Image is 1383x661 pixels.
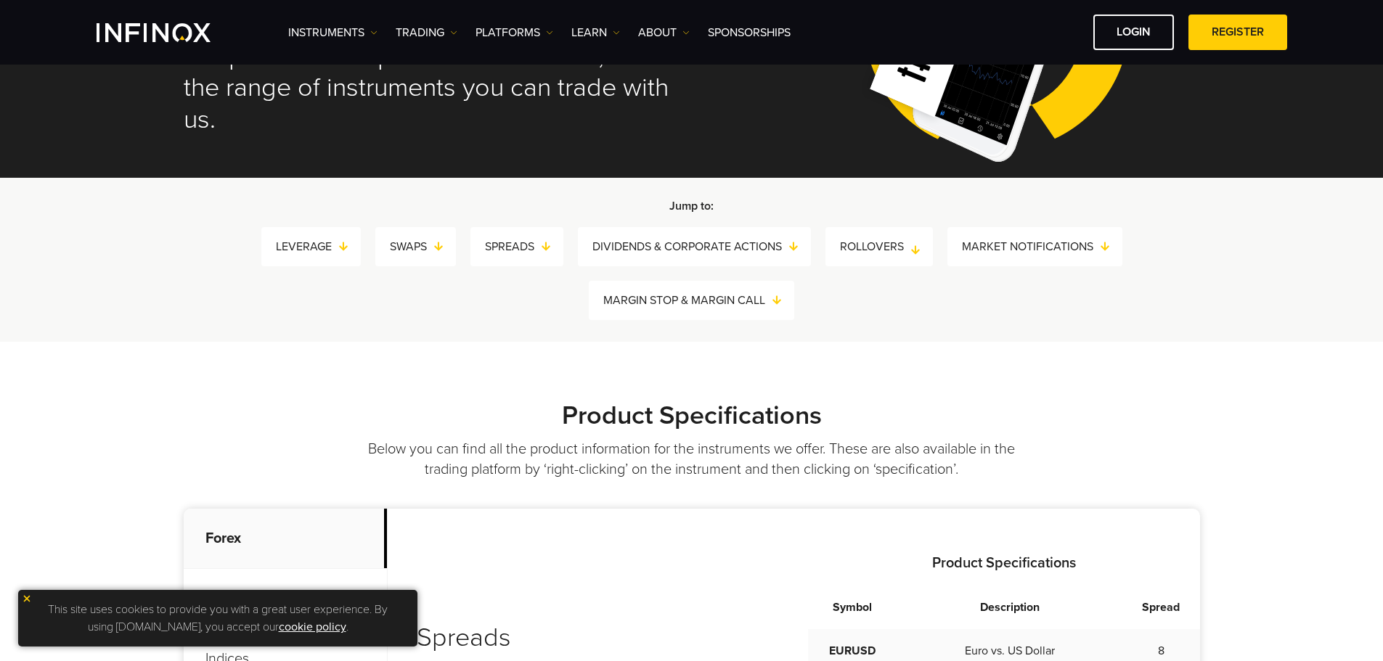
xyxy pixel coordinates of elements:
[708,24,791,41] a: SPONSORSHIPS
[485,237,563,257] a: SPREADS
[390,237,456,257] a: SWAPS
[1093,15,1174,50] a: LOGIN
[562,400,822,431] strong: Product Specifications
[184,509,387,569] p: Forex
[897,586,1122,629] th: Description
[184,9,672,136] h2: Find out more about spreads, leverage, swaps and other product information, for the range of inst...
[840,237,933,257] a: ROLLOVERS
[279,620,346,634] a: cookie policy
[184,569,387,629] p: Equities
[396,24,457,41] a: TRADING
[276,237,361,257] a: LEVERAGE
[638,24,690,41] a: ABOUT
[288,24,378,41] a: Instruments
[962,237,1122,257] a: MARKET NOTIFICATIONS
[97,23,245,42] a: INFINOX Logo
[808,586,897,629] th: Symbol
[22,594,32,604] img: yellow close icon
[932,554,1076,572] strong: Product Specifications
[476,24,553,41] a: PLATFORMS
[25,597,410,639] p: This site uses cookies to provide you with a great user experience. By using [DOMAIN_NAME], you a...
[571,24,620,41] a: Learn
[1188,15,1287,50] a: REGISTER
[356,439,1027,480] p: Below you can find all the product information for the instruments we offer. These are also avail...
[417,622,730,654] h3: Spreads
[592,237,811,257] a: DIVIDENDS & CORPORATE ACTIONS
[669,199,714,213] strong: Jump to:
[1122,586,1199,629] th: Spread
[603,290,794,311] a: MARGIN STOP & MARGIN CALL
